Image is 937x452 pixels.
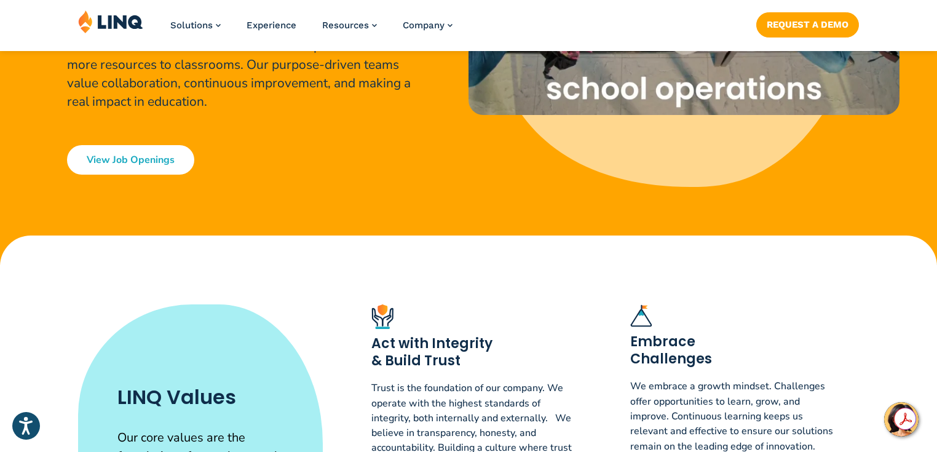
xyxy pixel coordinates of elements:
img: LINQ | K‑12 Software [78,10,143,33]
h3: Act with Integrity & Build Trust [371,335,578,370]
nav: Button Navigation [756,10,859,37]
button: Hello, have a question? Let’s chat. [884,402,919,437]
a: Solutions [170,20,221,31]
a: Company [403,20,453,31]
p: LINQ modernizes K-12 school operations with best-in-class, cloud-based software solutions built t... [67,18,430,111]
a: Resources [322,20,377,31]
nav: Primary Navigation [170,10,453,50]
span: Solutions [170,20,213,31]
a: Request a Demo [756,12,859,37]
h2: LINQ Values [117,383,283,411]
span: Company [403,20,445,31]
a: View Job Openings [67,145,194,175]
span: Resources [322,20,369,31]
a: Experience [247,20,296,31]
h3: Embrace Challenges [630,333,837,368]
